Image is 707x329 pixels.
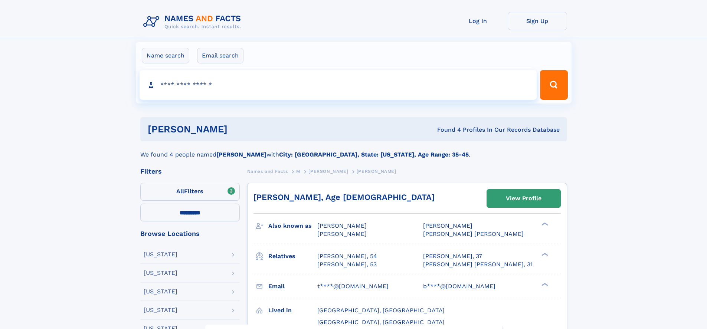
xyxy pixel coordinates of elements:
[423,252,482,260] a: [PERSON_NAME], 37
[247,167,288,176] a: Names and Facts
[423,230,524,237] span: [PERSON_NAME] [PERSON_NAME]
[216,151,266,158] b: [PERSON_NAME]
[253,193,435,202] a: [PERSON_NAME], Age [DEMOGRAPHIC_DATA]
[268,280,317,293] h3: Email
[540,70,567,100] button: Search Button
[540,282,549,287] div: ❯
[140,183,240,201] label: Filters
[317,260,377,269] a: [PERSON_NAME], 53
[144,270,177,276] div: [US_STATE]
[176,188,184,195] span: All
[317,230,367,237] span: [PERSON_NAME]
[308,167,348,176] a: [PERSON_NAME]
[448,12,508,30] a: Log In
[268,250,317,263] h3: Relatives
[140,70,537,100] input: search input
[268,220,317,232] h3: Also known as
[144,307,177,313] div: [US_STATE]
[423,260,533,269] a: [PERSON_NAME] [PERSON_NAME], 31
[317,307,445,314] span: [GEOGRAPHIC_DATA], [GEOGRAPHIC_DATA]
[144,251,177,257] div: [US_STATE]
[296,169,300,174] span: M
[540,222,549,227] div: ❯
[332,126,560,134] div: Found 4 Profiles In Our Records Database
[140,230,240,237] div: Browse Locations
[506,190,541,207] div: View Profile
[423,222,472,229] span: [PERSON_NAME]
[508,12,567,30] a: Sign Up
[308,169,348,174] span: [PERSON_NAME]
[142,48,189,63] label: Name search
[357,169,396,174] span: [PERSON_NAME]
[317,252,377,260] a: [PERSON_NAME], 54
[140,168,240,175] div: Filters
[268,304,317,317] h3: Lived in
[197,48,243,63] label: Email search
[279,151,469,158] b: City: [GEOGRAPHIC_DATA], State: [US_STATE], Age Range: 35-45
[487,190,560,207] a: View Profile
[540,252,549,257] div: ❯
[317,319,445,326] span: [GEOGRAPHIC_DATA], [GEOGRAPHIC_DATA]
[296,167,300,176] a: M
[317,222,367,229] span: [PERSON_NAME]
[140,12,247,32] img: Logo Names and Facts
[144,289,177,295] div: [US_STATE]
[140,141,567,159] div: We found 4 people named with .
[148,125,333,134] h1: [PERSON_NAME]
